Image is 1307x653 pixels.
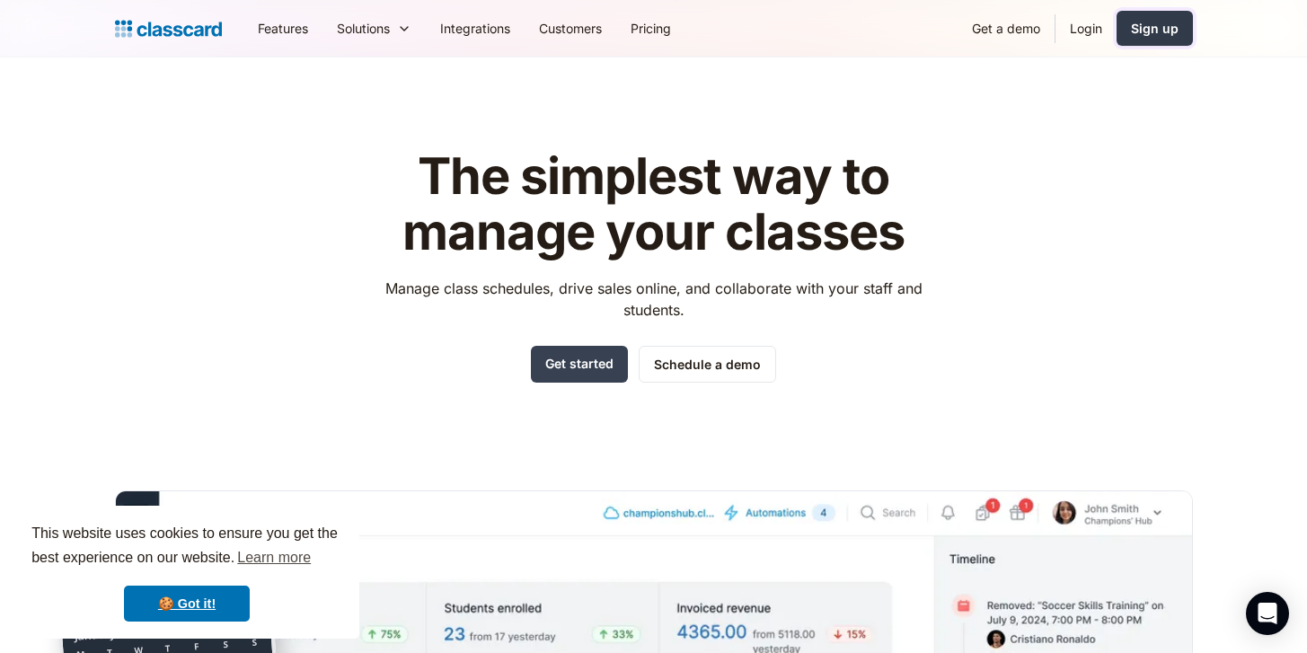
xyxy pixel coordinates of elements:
[322,8,426,49] div: Solutions
[14,506,359,639] div: cookieconsent
[368,149,939,260] h1: The simplest way to manage your classes
[616,8,685,49] a: Pricing
[1055,8,1117,49] a: Login
[115,16,222,41] a: home
[243,8,322,49] a: Features
[1246,592,1289,635] div: Open Intercom Messenger
[368,278,939,321] p: Manage class schedules, drive sales online, and collaborate with your staff and students.
[1131,19,1179,38] div: Sign up
[426,8,525,49] a: Integrations
[1117,11,1193,46] a: Sign up
[639,346,776,383] a: Schedule a demo
[337,19,390,38] div: Solutions
[124,586,250,622] a: dismiss cookie message
[525,8,616,49] a: Customers
[31,523,342,571] span: This website uses cookies to ensure you get the best experience on our website.
[958,8,1055,49] a: Get a demo
[531,346,628,383] a: Get started
[234,544,314,571] a: learn more about cookies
